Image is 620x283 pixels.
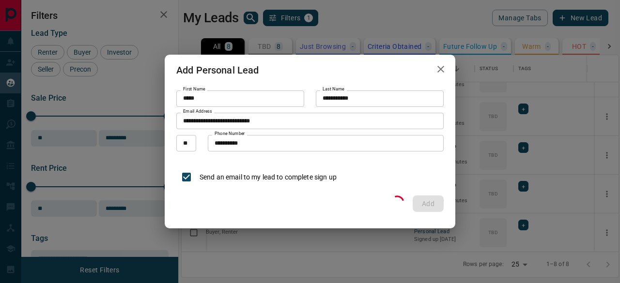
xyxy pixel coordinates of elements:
[183,108,212,115] label: Email Address
[387,193,407,214] div: Loading
[183,86,205,92] label: First Name
[165,55,271,86] h2: Add Personal Lead
[323,86,344,92] label: Last Name
[200,172,337,182] p: Send an email to my lead to complete sign up
[215,131,245,137] label: Phone Number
